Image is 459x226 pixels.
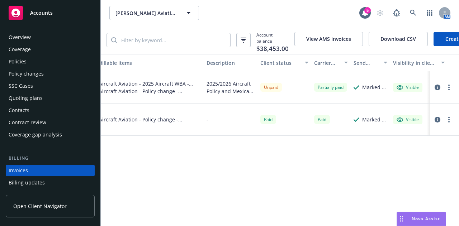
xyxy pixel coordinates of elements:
[6,155,95,162] div: Billing
[362,83,387,91] div: Marked as sent
[13,202,67,210] span: Open Client Navigator
[6,165,95,176] a: Invoices
[390,54,448,71] button: Visibility in client dash
[6,3,95,23] a: Accounts
[397,84,419,91] div: Visible
[6,177,95,188] a: Billing updates
[99,59,201,67] div: Billable items
[6,80,95,92] a: SSC Cases
[9,44,31,55] div: Coverage
[204,54,257,71] button: Description
[294,32,363,46] button: View AMS invoices
[6,44,95,55] a: Coverage
[260,115,276,124] div: Paid
[9,177,45,188] div: Billing updates
[369,32,428,46] button: Download CSV
[412,216,440,222] span: Nova Assist
[364,7,371,14] div: 5
[6,56,95,67] a: Policies
[6,92,95,104] a: Quoting plans
[314,115,330,124] div: Paid
[6,32,95,43] a: Overview
[9,56,27,67] div: Policies
[362,116,387,123] div: Marked as sent
[9,117,46,128] div: Contract review
[406,6,420,20] a: Search
[9,32,31,43] div: Overview
[373,6,387,20] a: Start snowing
[257,54,311,71] button: Client status
[393,59,437,67] div: Visibility in client dash
[99,80,201,87] div: Aircraft Aviation - 2025 Aircraft WBA - NAC6066764
[9,92,43,104] div: Quoting plans
[109,6,199,20] button: [PERSON_NAME] Aviation LLC
[9,105,29,116] div: Contacts
[6,105,95,116] a: Contacts
[207,116,208,123] div: -
[397,212,406,226] div: Drag to move
[256,44,289,53] span: $38,453.00
[314,83,347,92] div: Partially paid
[389,6,404,20] a: Report a Bug
[9,80,33,92] div: SSC Cases
[9,165,28,176] div: Invoices
[422,6,437,20] a: Switch app
[6,117,95,128] a: Contract review
[351,54,390,71] button: Send result
[354,59,379,67] div: Send result
[6,68,95,80] a: Policy changes
[207,59,255,67] div: Description
[256,32,289,48] span: Account balance
[260,83,282,92] div: Unpaid
[111,37,117,43] svg: Search
[115,9,178,17] span: [PERSON_NAME] Aviation LLC
[9,129,62,140] div: Coverage gap analysis
[6,129,95,140] a: Coverage gap analysis
[9,68,44,80] div: Policy changes
[99,116,201,123] div: Aircraft Aviation - Policy change - NAC6066764
[260,59,301,67] div: Client status
[311,54,351,71] button: Carrier status
[99,87,201,95] div: Aircraft Aviation - Policy change - NAC6066764
[117,33,230,47] input: Filter by keyword...
[397,116,419,123] div: Visible
[207,80,255,95] div: 2025/2026 Aircraft Policy and Mexican Policy
[30,10,53,16] span: Accounts
[314,59,340,67] div: Carrier status
[397,212,446,226] button: Nova Assist
[96,54,204,71] button: Billable items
